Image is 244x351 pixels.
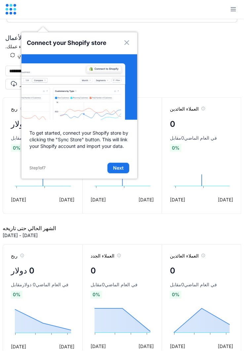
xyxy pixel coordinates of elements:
h3: Connect your Shopify store [27,38,106,48]
font: % [175,292,180,298]
font: في العام الماضي [36,282,68,288]
font: 0 دولار [22,282,36,288]
font: العملاء العائدين [170,106,199,112]
font: [DATE] [59,197,74,202]
font: % [16,145,20,151]
font: [DATE] [218,197,233,202]
font: ربح [11,106,18,112]
font: 0 [181,282,184,288]
font: 0 [172,292,175,298]
font: 0 دولار [11,266,34,276]
font: % [16,292,20,298]
font: [DATE] [139,344,154,349]
button: المزامنةتم التحديث آخر مرة منذ بضع ثوانٍ [5,50,87,60]
button: Next [107,163,129,173]
font: فيما يلي نظرة عامة على أداء عملك. [5,44,74,49]
font: مقابل [170,282,181,288]
font: 0 [170,119,175,129]
span: Step 1 of 7 [29,164,46,172]
font: % [96,292,100,298]
font: مقابل [170,135,181,141]
font: مقابل [91,282,102,288]
font: [DATE] [11,197,26,202]
font: 0 [13,145,16,151]
font: 0 [170,266,175,276]
font: في العام الماضي [184,135,217,141]
font: [DATE] [59,344,74,350]
font: [DATE] [91,344,106,349]
p: To get started, connect your Shopify store by clicking the "Sync Store" button. This will link yo... [21,122,137,158]
font: ربح [11,253,18,259]
font: 0 [181,135,184,141]
font: [DATE] [218,344,233,349]
font: [DATE] - [DATE] [3,233,38,238]
button: Close [121,38,132,48]
font: العملاء العائدين [170,253,199,259]
font: [DATE] [170,344,185,349]
font: 0 [91,266,96,276]
font: [DATE] [170,197,185,202]
font: 0 دولار [11,119,34,129]
button: تقرير التصدير [5,79,51,89]
font: الشهر الحالي حتى تاريخه [3,225,56,232]
font: 0 [172,145,175,151]
font: 0 [13,292,16,298]
font: في العام الماضي [105,282,138,288]
span: المزامنة [10,53,15,57]
font: مقابل [11,282,22,288]
span: Next [113,165,124,171]
font: تقرير التصدير [20,81,46,87]
font: نظرة عامة على الأعمال [5,34,63,41]
font: تم التحديث آخر مرة منذ بضع ثوانٍ [18,52,82,58]
font: العملاء الجدد [91,253,114,259]
font: 0 [93,292,96,298]
font: [DATE] [91,197,106,202]
font: [DATE] [139,197,154,202]
font: % [175,145,180,151]
font: [DATE] [11,344,26,350]
font: 0 [102,282,105,288]
font: مقابل [11,135,22,141]
font: في العام الماضي [184,282,217,288]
